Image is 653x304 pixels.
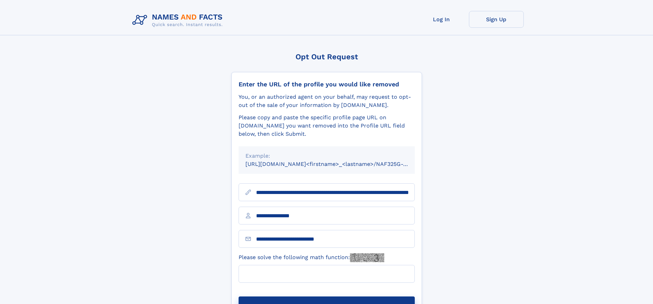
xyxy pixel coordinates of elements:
div: Enter the URL of the profile you would like removed [239,81,415,88]
div: You, or an authorized agent on your behalf, may request to opt-out of the sale of your informatio... [239,93,415,109]
a: Sign Up [469,11,524,28]
small: [URL][DOMAIN_NAME]<firstname>_<lastname>/NAF325G-xxxxxxxx [245,161,428,167]
img: Logo Names and Facts [130,11,228,29]
label: Please solve the following math function: [239,253,384,262]
div: Please copy and paste the specific profile page URL on [DOMAIN_NAME] you want removed into the Pr... [239,113,415,138]
div: Opt Out Request [231,52,422,61]
a: Log In [414,11,469,28]
div: Example: [245,152,408,160]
